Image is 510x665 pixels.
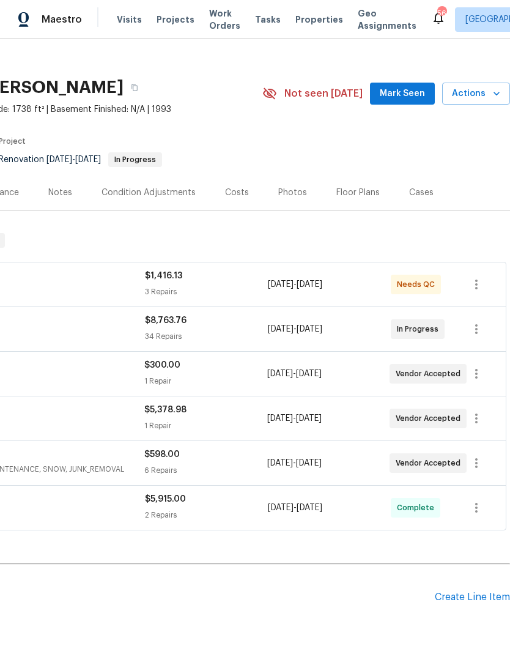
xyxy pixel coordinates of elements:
span: Vendor Accepted [396,368,465,380]
span: [DATE] [297,280,322,289]
span: [DATE] [268,503,294,512]
span: - [267,412,322,425]
span: [DATE] [268,280,294,289]
span: [DATE] [296,370,322,378]
span: In Progress [109,156,161,163]
div: Photos [278,187,307,199]
span: - [46,155,101,164]
span: In Progress [397,323,443,335]
div: Create Line Item [435,592,510,603]
div: 34 Repairs [145,330,268,343]
span: Actions [452,86,500,102]
div: 1 Repair [144,375,267,387]
span: [DATE] [267,414,293,423]
span: Projects [157,13,194,26]
span: [DATE] [75,155,101,164]
span: - [268,502,322,514]
div: Cases [409,187,434,199]
span: Needs QC [397,278,440,291]
button: Copy Address [124,76,146,98]
span: [DATE] [296,459,322,467]
span: Visits [117,13,142,26]
span: Mark Seen [380,86,425,102]
div: 56 [437,7,446,20]
div: Notes [48,187,72,199]
span: $300.00 [144,361,180,370]
span: Properties [295,13,343,26]
span: - [268,323,322,335]
span: - [267,368,322,380]
div: Floor Plans [336,187,380,199]
span: - [267,457,322,469]
span: [DATE] [267,370,293,378]
button: Mark Seen [370,83,435,105]
span: Work Orders [209,7,240,32]
span: [DATE] [297,325,322,333]
span: [DATE] [46,155,72,164]
span: [DATE] [296,414,322,423]
span: $598.00 [144,450,180,459]
button: Actions [442,83,510,105]
div: 3 Repairs [145,286,268,298]
span: [DATE] [297,503,322,512]
span: Vendor Accepted [396,412,465,425]
span: - [268,278,322,291]
span: [DATE] [268,325,294,333]
span: Vendor Accepted [396,457,465,469]
span: [DATE] [267,459,293,467]
span: $1,416.13 [145,272,182,280]
span: $5,915.00 [145,495,186,503]
div: Costs [225,187,249,199]
div: 1 Repair [144,420,267,432]
span: $5,378.98 [144,406,187,414]
div: 2 Repairs [145,509,268,521]
span: Not seen [DATE] [284,87,363,100]
span: Tasks [255,15,281,24]
span: Complete [397,502,439,514]
span: Maestro [42,13,82,26]
div: Condition Adjustments [102,187,196,199]
span: $8,763.76 [145,316,187,325]
div: 6 Repairs [144,464,267,477]
span: Geo Assignments [358,7,416,32]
